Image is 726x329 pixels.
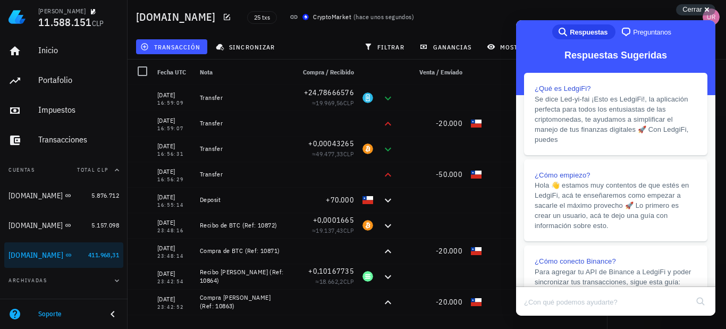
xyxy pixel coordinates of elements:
[436,246,462,256] span: -20.000
[38,15,92,29] span: 11.588.151
[19,237,100,245] span: ¿Cómo conecto Binance?
[157,115,191,126] div: [DATE]
[157,203,191,208] div: 16:55:14
[200,268,286,285] div: Recibo [PERSON_NAME] (Ref: 10864)
[157,90,191,100] div: [DATE]
[200,119,286,128] div: Transfer
[308,266,354,276] span: +0,10167735
[703,9,720,26] div: avatar
[362,144,373,154] div: BTC-icon
[157,268,191,279] div: [DATE]
[362,92,373,103] div: THETA-icon
[316,150,343,158] span: 49.477,33
[4,68,123,94] a: Portafolio
[362,271,373,282] div: SOL-icon
[316,226,343,234] span: 19.137,43
[421,43,471,51] span: ganancias
[360,39,411,54] button: filtrar
[200,94,286,102] div: Transfer
[200,247,286,255] div: Compra de BTC (Ref: 10871)
[362,195,373,205] div: CLP-icon
[4,128,123,153] a: Transacciones
[326,195,354,205] span: +70.000
[157,305,191,310] div: 23:42:52
[436,119,462,128] span: -20.000
[157,243,191,254] div: [DATE]
[343,150,354,158] span: CLP
[471,169,482,180] div: CLP-icon
[483,39,537,54] button: mostrar
[136,9,220,26] h1: [DOMAIN_NAME]
[157,141,191,151] div: [DATE]
[486,60,562,85] div: Comisión
[290,60,358,85] div: Compra / Recibido
[92,19,104,28] span: CLP
[471,297,482,307] div: CLP-icon
[153,60,196,85] div: Fecha UTC
[142,43,200,51] span: transacción
[38,7,86,15] div: [PERSON_NAME]
[308,139,354,148] span: +0,00043265
[38,45,119,55] div: Inicio
[38,105,119,115] div: Impuestos
[77,166,108,173] span: Total CLP
[343,99,354,107] span: CLP
[353,12,414,22] span: ( )
[200,196,286,204] div: Deposit
[399,60,467,85] div: Venta / Enviado
[4,183,123,208] a: [DOMAIN_NAME] 5.876.712
[200,68,213,76] span: Nota
[157,228,191,233] div: 23:48:16
[212,39,282,54] button: sincronizar
[516,20,715,316] iframe: Help Scout Beacon - Live Chat, Contact Form, and Knowledge Base
[200,170,286,179] div: Transfer
[366,43,404,51] span: filtrar
[4,213,123,238] a: [DOMAIN_NAME] 5.157.098
[489,43,531,51] span: mostrar
[91,221,119,229] span: 5.157.098
[436,170,462,179] span: -50.000
[471,246,482,256] div: CLP-icon
[4,38,123,64] a: Inicio
[157,68,186,76] span: Fecha UTC
[303,68,354,76] span: Compra / Recibido
[9,221,63,230] div: [DOMAIN_NAME]
[4,157,123,183] button: CuentasTotal CLP
[38,134,119,145] div: Transacciones
[38,75,119,85] div: Portafolio
[316,99,343,107] span: 19.969,56
[471,118,482,129] div: CLP-icon
[4,98,123,123] a: Impuestos
[9,9,26,26] img: LedgiFi
[218,43,275,51] span: sincronizar
[157,294,191,305] div: [DATE]
[312,150,354,158] span: ≈
[157,166,191,177] div: [DATE]
[343,226,354,234] span: CLP
[436,297,462,307] span: -20.000
[9,251,63,260] div: [DOMAIN_NAME]
[676,4,715,15] button: Cerrar
[316,277,354,285] span: ≈
[362,220,373,231] div: BTC-icon
[157,192,191,203] div: [DATE]
[312,99,354,107] span: ≈
[157,177,191,182] div: 16:56:29
[19,248,176,296] span: Para agregar tu API de Binance a LedgiFi y poder sincronizar tus transacciones, sigue esta guía: ...
[200,221,286,230] div: Recibo de BTC (Ref: 10872)
[136,39,207,54] button: transacción
[157,254,191,259] div: 23:48:14
[312,226,354,234] span: ≈
[8,225,191,308] a: ¿Cómo conecto Binance?Para agregar tu API de Binance a LedgiFi y poder sincronizar tus transaccio...
[196,60,290,85] div: Nota
[91,191,119,199] span: 5.876.712
[4,268,123,293] button: Archivadas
